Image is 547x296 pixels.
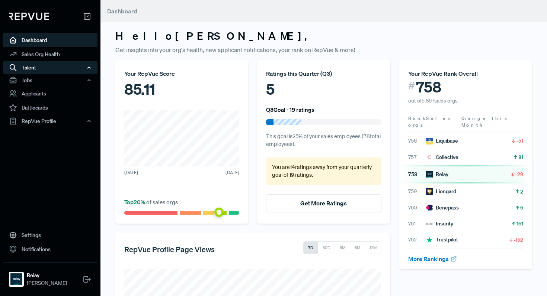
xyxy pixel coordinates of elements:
span: 756 [408,137,426,145]
img: Relay [10,273,22,285]
span: [DATE] [225,169,239,176]
img: Liongard [426,188,433,195]
div: 5 [266,78,381,100]
div: Benepass [426,204,459,212]
div: Collective [426,153,458,161]
span: 761 [408,220,426,228]
span: 161 [516,220,523,227]
a: Dashboard [3,33,97,47]
span: # [408,78,415,93]
div: Relay [426,170,448,178]
span: [DATE] [124,169,138,176]
span: 760 [408,204,426,212]
span: 758 [416,78,441,96]
div: Trustpilot [426,236,458,244]
span: 6 [520,204,523,211]
span: -152 [514,236,523,244]
span: 762 [408,236,426,244]
img: Benepass [426,204,433,211]
a: Notifications [3,242,97,256]
div: Ratings this Quarter ( Q3 ) [266,69,381,78]
span: Your RepVue Rank Overall [408,70,478,77]
button: Talent [3,61,97,74]
span: out of 5,867 sales orgs [408,97,458,104]
button: 3M [335,241,350,254]
img: Trustpilot [426,237,433,243]
button: Jobs [3,74,97,87]
span: Sales orgs [408,115,451,128]
span: 81 [518,153,523,161]
span: Top 20 % [124,198,146,206]
a: Settings [3,228,97,242]
span: 759 [408,188,426,195]
span: -29 [515,170,523,178]
div: Liquibase [426,137,458,145]
span: -51 [516,137,523,144]
h3: Hello [PERSON_NAME] , [115,30,532,42]
span: 757 [408,153,426,161]
a: More Rankings [408,255,457,263]
span: Dashboard [107,7,137,15]
img: Relay [426,171,433,178]
button: 12M [365,241,381,254]
div: Your RepVue Score [124,69,239,78]
span: of sales orgs [124,198,178,206]
span: [PERSON_NAME] [27,279,67,287]
a: RelayRelay[PERSON_NAME] [3,262,97,290]
button: 6M [350,241,365,254]
div: 85.11 [124,78,239,100]
span: Change this Month [461,115,508,128]
span: 2 [520,188,523,195]
div: Liongard [426,188,456,195]
img: RepVue [9,13,49,20]
img: Liquibase [426,138,433,144]
h6: Q3 Goal - 19 ratings [266,106,314,113]
h5: RepVue Profile Page Views [124,245,215,254]
button: 30D [318,241,335,254]
p: This goal is 25 % of your sales employees ( 78 total employees). [266,133,381,149]
a: Applicants [3,87,97,101]
img: Collective [426,154,433,160]
strong: Relay [27,271,67,279]
img: Insurity [426,221,433,227]
span: Rank [408,115,426,122]
p: Get insights into your org's health, new applicant notifications, your rank on RepVue & more! [115,45,532,54]
button: 7D [303,241,318,254]
button: Get More Ratings [266,194,381,212]
div: Insurity [426,220,453,228]
button: RepVue Profile [3,115,97,127]
a: Battlecards [3,101,97,115]
a: Sales Org Health [3,47,97,61]
span: 758 [408,170,426,178]
p: You are 14 ratings away from your quarterly goal of 19 ratings . [272,163,375,179]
